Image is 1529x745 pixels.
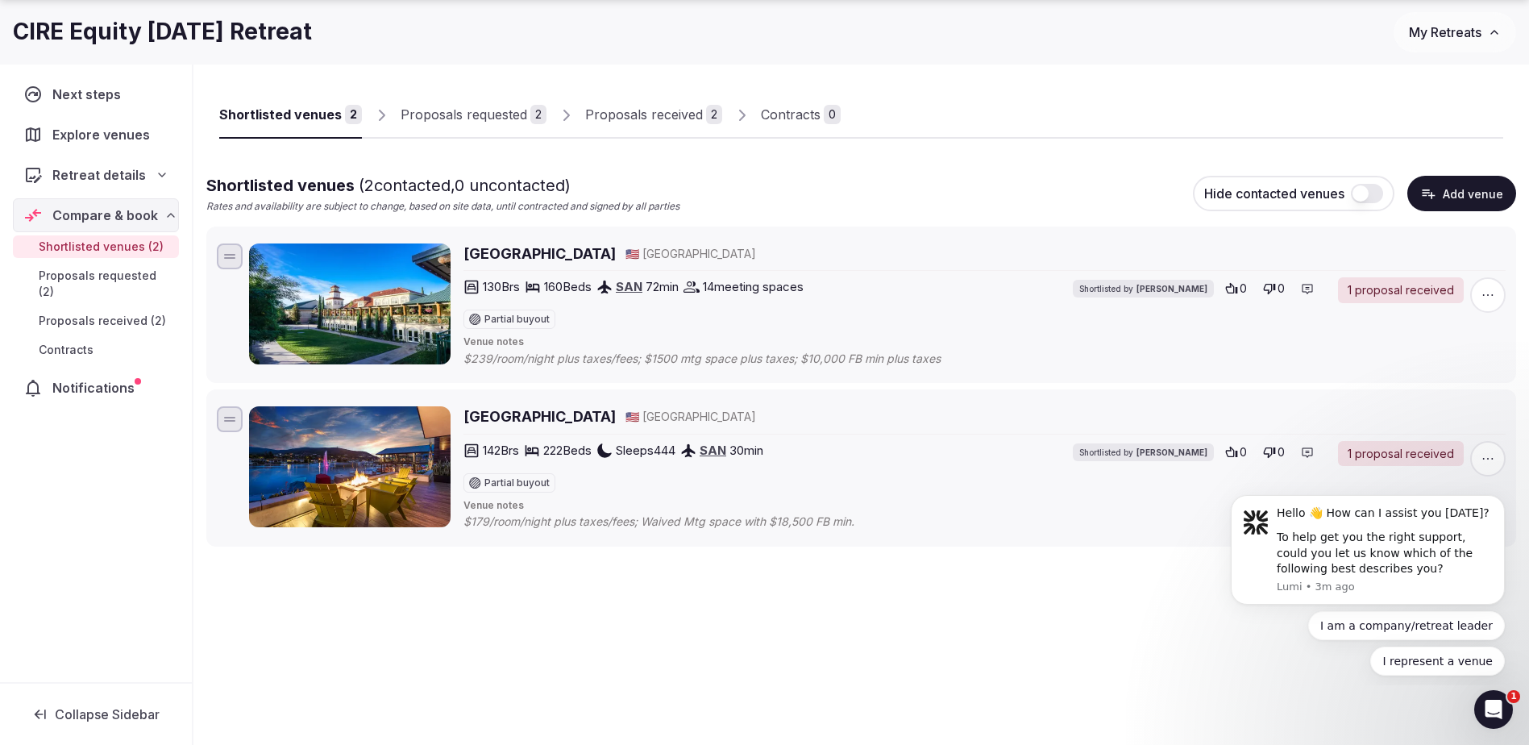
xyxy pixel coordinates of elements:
a: 1 proposal received [1338,277,1464,303]
button: 0 [1220,277,1252,300]
span: Venue notes [463,335,1506,349]
a: Shortlisted venues2 [219,92,362,139]
span: Shortlisted venues (2) [39,239,164,255]
p: Rates and availability are subject to change, based on site data, until contracted and signed by ... [206,200,679,214]
span: Partial buyout [484,478,550,488]
span: Next steps [52,85,127,104]
span: 0 [1278,444,1285,460]
h1: CIRE Equity [DATE] Retreat [13,16,312,48]
span: Proposals requested (2) [39,268,172,300]
iframe: Intercom notifications message [1207,481,1529,685]
span: 72 min [646,278,679,295]
div: 2 [345,105,362,124]
div: 2 [706,105,722,124]
span: [GEOGRAPHIC_DATA] [642,246,756,262]
span: 🇺🇸 [625,410,639,423]
span: Hide contacted venues [1204,185,1344,202]
a: Contracts [13,339,179,361]
span: 0 [1240,281,1247,297]
span: [GEOGRAPHIC_DATA] [642,409,756,425]
a: 1 proposal received [1338,441,1464,467]
button: 0 [1258,277,1290,300]
img: South Coast Winery Resort & Spa [249,243,451,364]
div: Contracts [761,105,821,124]
button: Add venue [1407,176,1516,211]
span: Shortlisted venues [206,176,571,195]
span: 222 Beds [543,442,592,459]
span: [PERSON_NAME] [1136,283,1207,294]
img: Lakehouse Hotel & Resort [249,406,451,527]
a: Contracts0 [761,92,841,139]
span: 0 [1240,444,1247,460]
span: 30 min [729,442,763,459]
a: Proposals received2 [585,92,722,139]
span: 1 [1507,690,1520,703]
span: Notifications [52,378,141,397]
a: SAN [616,279,642,294]
a: Next steps [13,77,179,111]
span: Collapse Sidebar [55,706,160,722]
a: [GEOGRAPHIC_DATA] [463,406,616,427]
a: [GEOGRAPHIC_DATA] [463,243,616,264]
div: 2 [530,105,546,124]
span: Proposals received (2) [39,313,166,329]
span: Partial buyout [484,314,550,324]
span: [PERSON_NAME] [1136,447,1207,458]
span: 🇺🇸 [625,247,639,260]
span: Contracts [39,342,93,358]
span: 14 meeting spaces [703,278,804,295]
a: Notifications [13,371,179,405]
button: 0 [1220,441,1252,464]
a: Explore venues [13,118,179,152]
div: Shortlisted by [1073,443,1214,461]
div: Proposals requested [401,105,527,124]
div: Proposals received [585,105,703,124]
div: Shortlisted venues [219,105,342,124]
span: ( 2 contacted, 0 uncontacted) [359,176,571,195]
span: Retreat details [52,165,146,185]
span: Sleeps 444 [616,442,675,459]
a: SAN [700,443,726,458]
span: Explore venues [52,125,156,144]
button: 🇺🇸 [625,409,639,425]
button: 🇺🇸 [625,246,639,262]
span: 130 Brs [483,278,520,295]
span: 0 [1278,281,1285,297]
span: $239/room/night plus taxes/fees; $1500 mtg space plus taxes; $10,000 FB min plus taxes [463,351,973,367]
span: Compare & book [52,206,158,225]
button: Collapse Sidebar [13,697,179,732]
a: Proposals requested2 [401,92,546,139]
a: Proposals requested (2) [13,264,179,303]
span: 160 Beds [544,278,592,295]
button: 0 [1258,441,1290,464]
div: Shortlisted by [1073,280,1214,298]
button: My Retreats [1394,12,1516,52]
span: 142 Brs [483,442,519,459]
span: Venue notes [463,499,1506,513]
span: My Retreats [1409,24,1481,40]
iframe: Intercom live chat [1474,690,1513,729]
a: Shortlisted venues (2) [13,235,179,258]
a: Proposals received (2) [13,310,179,332]
div: 0 [824,105,841,124]
span: $179/room/night plus taxes/fees; Waived Mtg space with $18,500 FB min. [463,514,887,530]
